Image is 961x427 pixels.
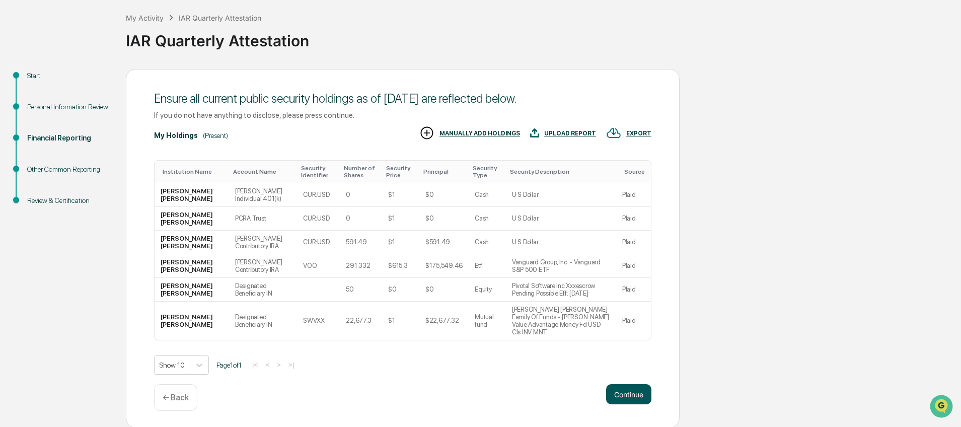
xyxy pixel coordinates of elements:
button: Continue [606,384,651,404]
button: Start new chat [171,80,183,92]
td: Designated Beneficiary IN [229,278,297,302]
div: Start new chat [34,77,165,87]
td: Plaid [616,231,651,254]
td: Plaid [616,207,651,231]
td: Cash [469,207,506,231]
td: $175,549.46 [419,254,469,278]
div: Toggle SortBy [423,168,465,175]
img: UPLOAD REPORT [530,125,539,140]
td: CUR:USD [297,231,340,254]
div: Other Common Reporting [27,164,110,175]
td: CUR:USD [297,183,340,207]
a: Powered byPylon [71,170,122,178]
td: [PERSON_NAME] Individual 401(k) [229,183,297,207]
td: $0 [382,278,419,302]
span: Pylon [100,171,122,178]
div: Toggle SortBy [473,165,502,179]
td: [PERSON_NAME] Contributory IRA [229,231,297,254]
div: Ensure all current public security holdings as of [DATE] are reflected below. [154,91,651,106]
td: Plaid [616,278,651,302]
div: Start [27,70,110,81]
td: $1 [382,231,419,254]
td: Mutual fund [469,302,506,340]
button: |< [249,361,261,369]
div: Personal Information Review [27,102,110,112]
td: CUR:USD [297,207,340,231]
div: If you do not have anything to disclose, please press continue. [154,111,651,119]
td: $1 [382,183,419,207]
div: My Activity [126,14,164,22]
button: > [274,361,284,369]
div: Toggle SortBy [386,165,415,179]
img: 1746055101610-c473b297-6a78-478c-a979-82029cc54cd1 [10,77,28,95]
td: 0 [340,183,382,207]
button: >| [285,361,297,369]
td: Cash [469,231,506,254]
td: $615.3 [382,254,419,278]
td: [PERSON_NAME] [PERSON_NAME] [155,302,229,340]
td: [PERSON_NAME] [PERSON_NAME] [155,254,229,278]
span: Preclearance [20,127,65,137]
p: ← Back [163,393,189,402]
div: 🔎 [10,147,18,155]
div: 🗄️ [73,128,81,136]
span: Page 1 of 1 [216,361,242,369]
button: < [262,361,272,369]
div: Toggle SortBy [624,168,647,175]
div: Toggle SortBy [510,168,612,175]
div: Toggle SortBy [301,165,336,179]
div: EXPORT [626,130,651,137]
div: IAR Quarterly Attestation [126,24,956,50]
td: [PERSON_NAME] [PERSON_NAME] [155,231,229,254]
td: U S Dollar [506,231,616,254]
span: Attestations [83,127,125,137]
div: MANUALLY ADD HOLDINGS [439,130,520,137]
td: Equity [469,278,506,302]
td: U S Dollar [506,183,616,207]
td: 291.332 [340,254,382,278]
a: 🗄️Attestations [69,123,129,141]
div: (Present) [203,131,228,139]
td: SWVXX [297,302,340,340]
p: How can we help? [10,21,183,37]
div: Review & Certification [27,195,110,206]
td: 22,677.3 [340,302,382,340]
td: Designated Beneficiary IN [229,302,297,340]
td: $22,677.32 [419,302,469,340]
td: $0 [419,207,469,231]
iframe: Open customer support [929,394,956,421]
td: Vanguard Group, Inc. - Vanguard S&P 500 ETF [506,254,616,278]
td: $0 [419,278,469,302]
td: [PERSON_NAME] [PERSON_NAME] [155,183,229,207]
a: 🖐️Preclearance [6,123,69,141]
td: 0 [340,207,382,231]
td: VOO [297,254,340,278]
td: 50 [340,278,382,302]
div: Toggle SortBy [233,168,293,175]
div: 🖐️ [10,128,18,136]
td: Etf [469,254,506,278]
td: [PERSON_NAME] [PERSON_NAME] Family Of Funds - [PERSON_NAME] Value Advantage Money Fd USD Cls INV MNT [506,302,616,340]
td: 591.49 [340,231,382,254]
a: 🔎Data Lookup [6,142,67,160]
td: $0 [419,183,469,207]
td: Cash [469,183,506,207]
div: UPLOAD REPORT [544,130,596,137]
td: [PERSON_NAME] Contributory IRA [229,254,297,278]
td: U S Dollar [506,207,616,231]
td: [PERSON_NAME] [PERSON_NAME] [155,278,229,302]
td: Plaid [616,183,651,207]
img: EXPORT [606,125,621,140]
span: Data Lookup [20,146,63,156]
div: My Holdings [154,131,198,139]
td: PCRA Trust [229,207,297,231]
td: Pivotal Software Inc Xxxescrow Pending Possible Eff: [DATE] [506,278,616,302]
div: Financial Reporting [27,133,110,144]
td: $591.49 [419,231,469,254]
td: $1 [382,207,419,231]
img: MANUALLY ADD HOLDINGS [419,125,434,140]
div: Toggle SortBy [344,165,378,179]
td: $1 [382,302,419,340]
